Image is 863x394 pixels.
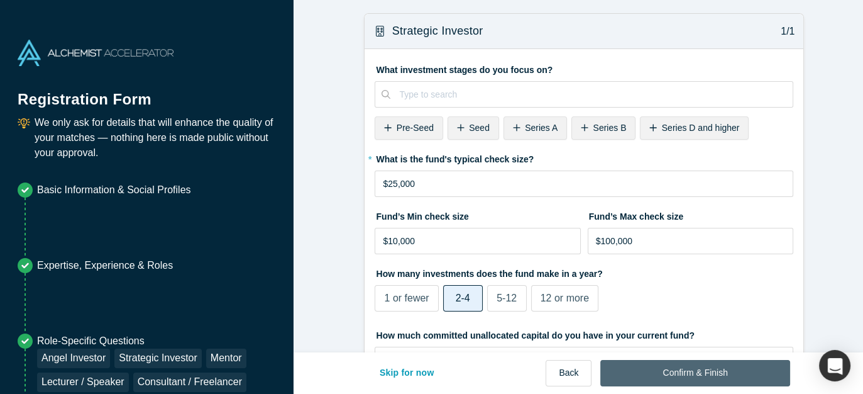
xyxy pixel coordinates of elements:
span: 5-12 [497,293,517,303]
div: Mentor [206,349,246,368]
label: What investment stages do you focus on? [375,59,793,77]
h1: Registration Form [18,75,276,111]
label: What is the fund's typical check size? [375,149,793,166]
p: Expertise, Experience & Roles [37,258,173,273]
div: Series A [503,116,567,140]
span: Series D and higher [662,123,740,133]
div: Series D and higher [640,116,749,140]
label: Fund’s Min check size [375,206,581,223]
div: Strategic Investor [114,349,202,368]
button: Back [546,360,591,386]
div: Seed [448,116,499,140]
p: Role-Specific Questions [37,334,276,349]
input: $ [375,171,793,197]
label: Fund’s Max check size [588,206,794,223]
span: 2-4 [456,293,470,303]
label: How many investments does the fund make in a year? [375,263,793,281]
span: Series A [525,123,558,133]
button: Confirm & Finish [600,360,789,386]
div: Pre-Seed [375,116,442,140]
span: Seed [469,123,490,133]
div: Lecturer / Speaker [37,373,129,392]
span: Pre-Seed [397,123,434,133]
h3: Strategic Investor [392,23,483,40]
div: Consultant / Freelancer [133,373,246,392]
p: Basic Information & Social Profiles [37,183,191,198]
div: Series B [571,116,635,140]
img: Alchemist Accelerator Logo [18,40,173,66]
span: Series B [593,123,626,133]
input: $ [375,228,581,254]
span: 12 or more [541,293,589,303]
span: 1 or fewer [384,293,429,303]
label: How much committed unallocated capital do you have in your current fund? [375,325,793,342]
input: $ [588,228,794,254]
button: Skip for now [366,360,448,386]
p: We only ask for details that will enhance the quality of your matches — nothing here is made publ... [35,115,276,160]
div: Angel Investor [37,349,110,368]
p: 1/1 [774,24,795,39]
